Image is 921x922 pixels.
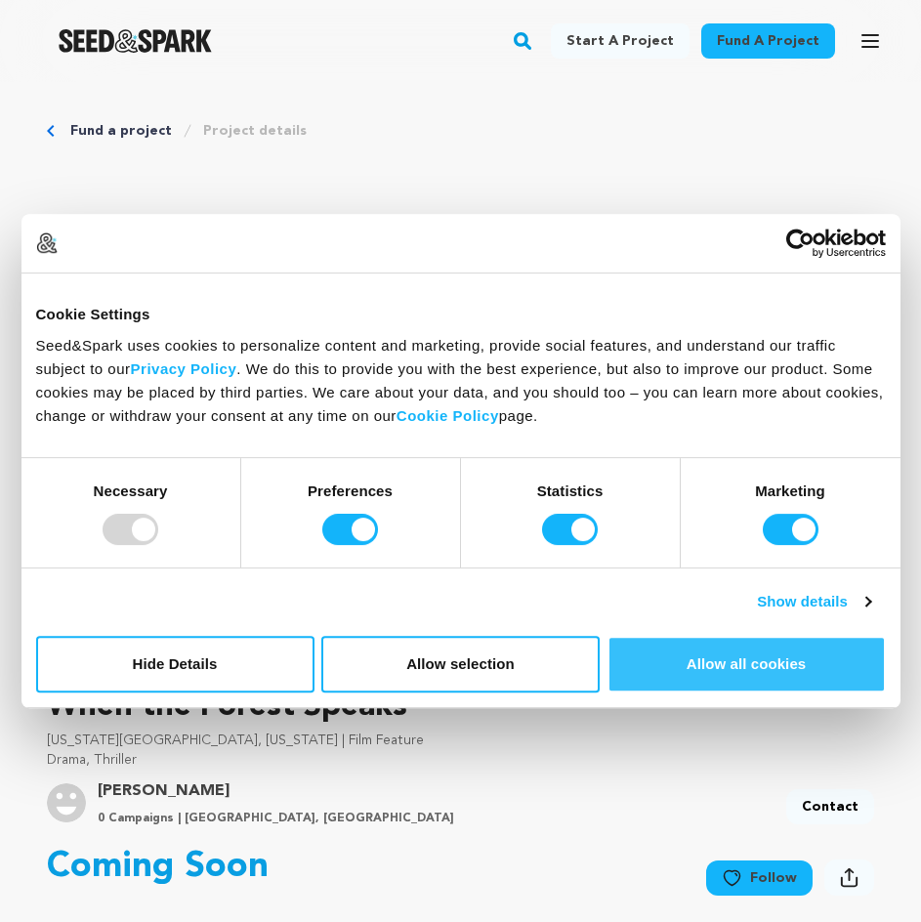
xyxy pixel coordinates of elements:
[59,29,212,53] a: Seed&Spark Homepage
[47,121,874,141] div: Breadcrumb
[715,229,886,258] a: Usercentrics Cookiebot - opens in a new window
[321,636,600,692] button: Allow selection
[94,482,168,499] strong: Necessary
[36,232,58,254] img: logo
[131,360,237,377] a: Privacy Policy
[59,29,212,53] img: Seed&Spark Logo Dark Mode
[537,482,604,499] strong: Statistics
[786,789,874,824] a: Contact
[607,636,886,692] button: Allow all cookies
[308,482,393,499] strong: Preferences
[755,482,825,499] strong: Marketing
[397,407,499,424] a: Cookie Policy
[70,121,172,141] a: Fund a project
[36,334,886,428] div: Seed&Spark uses cookies to personalize content and marketing, provide social features, and unders...
[98,811,454,826] p: 0 Campaigns | [GEOGRAPHIC_DATA], [GEOGRAPHIC_DATA]
[47,731,874,750] p: [US_STATE][GEOGRAPHIC_DATA], [US_STATE] | Film Feature
[47,783,86,822] img: user.png
[36,303,886,326] div: Cookie Settings
[757,590,870,613] a: Show details
[551,23,690,59] a: Start a project
[203,121,307,141] a: Project details
[98,779,454,803] a: Goto Brayden Bowden profile
[701,23,835,59] a: Fund a project
[47,750,874,770] p: Drama, Thriller
[36,636,314,692] button: Hide Details
[706,860,813,896] a: Follow
[47,848,269,887] p: Coming Soon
